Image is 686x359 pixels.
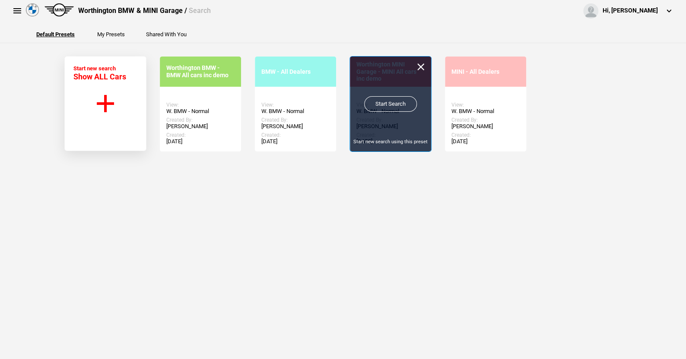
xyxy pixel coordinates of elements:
[603,6,658,15] div: Hi, [PERSON_NAME]
[261,123,330,130] div: [PERSON_NAME]
[73,65,126,81] div: Start new search
[261,138,330,145] div: [DATE]
[451,117,520,123] div: Created By:
[261,102,330,108] div: View:
[166,138,235,145] div: [DATE]
[451,108,520,115] div: W. BMW - Normal
[73,72,126,81] span: Show ALL Cars
[350,139,431,145] div: Start new search using this preset
[261,117,330,123] div: Created By:
[64,56,146,151] button: Start new search Show ALL Cars
[451,138,520,145] div: [DATE]
[188,6,210,15] span: Search
[261,108,330,115] div: W. BMW - Normal
[166,102,235,108] div: View:
[261,68,330,76] div: BMW - All Dealers
[451,132,520,138] div: Created:
[451,102,520,108] div: View:
[78,6,210,16] div: Worthington BMW & MINI Garage /
[166,132,235,138] div: Created:
[451,123,520,130] div: [PERSON_NAME]
[166,117,235,123] div: Created By:
[26,3,39,16] img: bmw.png
[146,31,187,37] button: Shared With You
[97,31,125,37] button: My Presets
[44,3,74,16] img: mini.png
[36,31,75,37] button: Default Presets
[166,123,235,130] div: [PERSON_NAME]
[166,108,235,115] div: W. BMW - Normal
[166,64,235,79] div: Worthington BMW - BMW All cars inc demo
[364,96,417,112] a: Start Search
[261,132,330,138] div: Created:
[451,68,520,76] div: MINI - All Dealers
